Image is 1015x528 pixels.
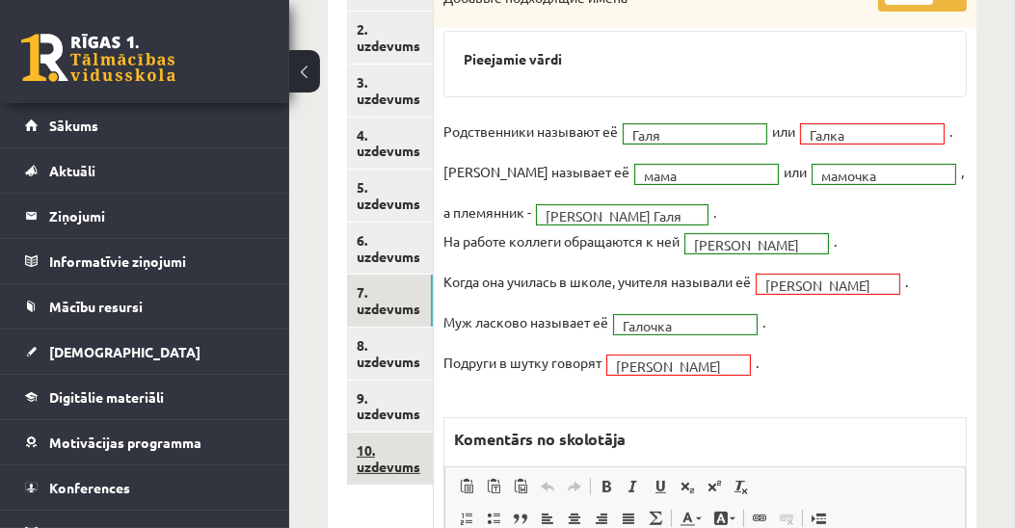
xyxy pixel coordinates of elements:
a: Галя [624,124,766,144]
span: Mācību resursi [49,298,143,315]
a: 7. uzdevums [347,275,433,327]
a: 9. uzdevums [347,381,433,433]
a: 6. uzdevums [347,223,433,275]
a: Подстрочный индекс [674,474,701,499]
a: 3. uzdevums [347,65,433,117]
a: Полужирный (Ctrl+B) [593,474,620,499]
a: Aktuāli [25,148,265,193]
p: Подруги в шутку говорят [443,348,601,377]
p: Родственники называют её [443,117,618,145]
p: [PERSON_NAME] называет её [443,157,629,186]
span: Aktuāli [49,162,95,179]
a: Вставить из Word [507,474,534,499]
a: 8. uzdevums [347,328,433,380]
span: Konferences [49,479,130,496]
a: Галка [801,124,944,144]
a: Ziņojumi [25,194,265,238]
a: 2. uzdevums [347,12,433,64]
a: Курсив (Ctrl+I) [620,474,647,499]
a: Informatīvie ziņojumi [25,239,265,283]
span: [DEMOGRAPHIC_DATA] [49,343,200,360]
a: мама [635,165,778,184]
a: Повторить (Ctrl+Y) [561,474,588,499]
a: [PERSON_NAME] [607,356,750,375]
a: Motivācijas programma [25,420,265,464]
a: Убрать форматирование [728,474,755,499]
span: мамочка [821,166,929,185]
span: Digitālie materiāli [49,388,164,406]
a: мамочка [813,165,955,184]
span: [PERSON_NAME] [765,276,873,295]
a: [DEMOGRAPHIC_DATA] [25,330,265,374]
a: Вставить (Ctrl+V) [453,474,480,499]
a: 5. uzdevums [347,170,433,222]
span: [PERSON_NAME] [694,235,802,254]
a: Надстрочный индекс [701,474,728,499]
label: Komentārs no skolotāja [444,418,635,461]
a: Подчеркнутый (Ctrl+U) [647,474,674,499]
a: Sākums [25,103,265,147]
legend: Ziņojumi [49,194,265,238]
a: 4. uzdevums [347,118,433,170]
a: Mācību resursi [25,284,265,329]
span: Motivācijas programma [49,434,201,451]
a: Вставить только текст (Ctrl+Shift+V) [480,474,507,499]
p: Когда она училась в школе, учителя называли её [443,267,751,296]
p: Муж ласково называет её [443,307,608,336]
h3: Pieejamie vārdi [464,51,947,67]
span: мама [644,166,752,185]
p: На работе коллеги обращаются к ней [443,226,680,255]
span: Галка [810,125,918,145]
span: [PERSON_NAME] [616,356,724,376]
a: Digitālie materiāli [25,375,265,419]
a: Konferences [25,465,265,510]
a: Отменить (Ctrl+Z) [534,474,561,499]
a: [PERSON_NAME] [685,234,828,253]
a: 10. uzdevums [347,433,433,485]
legend: Informatīvie ziņojumi [49,239,265,283]
span: Галя [632,125,740,145]
body: Визуальный текстовый редактор, wiswyg-editor-47024940196500-1758129942-169 [19,19,500,40]
a: [PERSON_NAME] Галя [537,205,708,224]
fieldset: или . или , а племянник - . . . . . [443,117,967,388]
a: [PERSON_NAME] [757,275,899,294]
span: Галочка [623,316,731,335]
a: Галочка [614,315,757,334]
a: Rīgas 1. Tālmācības vidusskola [21,34,175,82]
span: [PERSON_NAME] Галя [546,206,681,225]
span: Sākums [49,117,98,134]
